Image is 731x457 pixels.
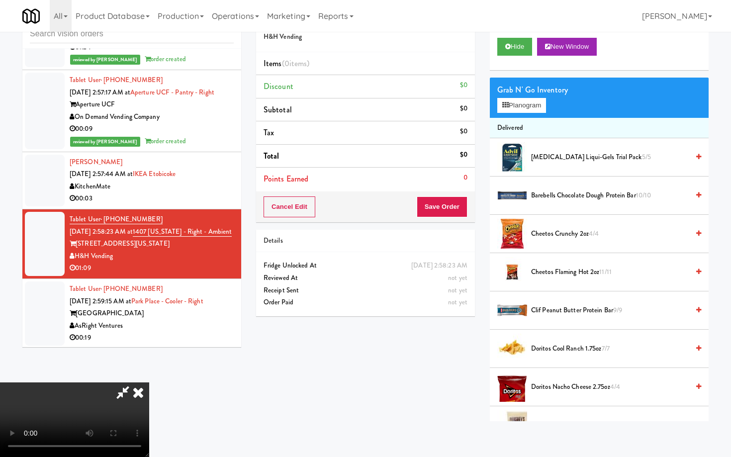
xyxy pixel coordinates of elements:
[497,38,532,56] button: Hide
[145,136,186,146] span: order created
[460,79,467,91] div: $0
[527,228,701,240] div: Cheetos Crunchy 2oz4/4
[264,104,292,115] span: Subtotal
[264,296,467,309] div: Order Paid
[70,250,234,263] div: H&H Vending
[649,420,659,430] span: 8/9
[70,307,234,320] div: [GEOGRAPHIC_DATA]
[70,98,234,111] div: Aperture UCF
[22,7,40,25] img: Micromart
[264,196,315,217] button: Cancel Edit
[531,189,689,202] span: Barebells Chocolate Dough Protein Bar
[411,260,467,272] div: [DATE] 2:58:23 AM
[448,273,467,282] span: not yet
[497,98,546,113] button: Planogram
[527,419,701,432] div: Hershey's Cookies' N Creme dipped pretzels8/9
[22,152,241,209] li: [PERSON_NAME][DATE] 2:57:44 AM atIKEA EtobicokeKitchenMate00:03
[460,102,467,115] div: $0
[490,118,709,139] li: Delivered
[417,196,467,217] button: Save Order
[610,382,620,391] span: 4/4
[70,181,234,193] div: KitchenMate
[264,33,467,41] h5: H&H Vending
[70,332,234,344] div: 00:19
[70,137,140,147] span: reviewed by [PERSON_NAME]
[448,297,467,307] span: not yet
[22,279,241,349] li: Tablet User· [PHONE_NUMBER][DATE] 2:59:15 AM atPark Place - Cooler - Right[GEOGRAPHIC_DATA]AsRigh...
[70,75,163,85] a: Tablet User· [PHONE_NUMBER]
[130,88,214,97] a: Aperture UCF - Pantry - Right
[497,83,701,97] div: Grab N' Go Inventory
[463,172,467,184] div: 0
[70,238,234,250] div: [STREET_ADDRESS][US_STATE]
[448,285,467,295] span: not yet
[133,227,232,237] a: 1407 [US_STATE] - Right - Ambient
[70,157,122,167] a: [PERSON_NAME]
[100,214,163,224] span: · [PHONE_NUMBER]
[70,227,133,236] span: [DATE] 2:58:23 AM at
[531,343,689,355] span: Doritos Cool Ranch 1.75oz
[289,58,307,69] ng-pluralize: items
[636,190,651,200] span: 10/10
[70,88,130,97] span: [DATE] 2:57:17 AM at
[264,150,279,162] span: Total
[613,305,622,315] span: 9/9
[537,38,597,56] button: New Window
[642,152,651,162] span: 5/5
[70,214,163,224] a: Tablet User· [PHONE_NUMBER]
[589,229,599,238] span: 4/4
[70,284,163,293] a: Tablet User· [PHONE_NUMBER]
[70,296,131,306] span: [DATE] 2:59:15 AM at
[527,151,701,164] div: [MEDICAL_DATA] Liqui-Gels Trial Pack5/5
[460,149,467,161] div: $0
[70,192,234,205] div: 00:03
[264,260,467,272] div: Fridge Unlocked At
[70,111,234,123] div: On Demand Vending Company
[527,189,701,202] div: Barebells Chocolate Dough Protein Bar10/10
[100,75,163,85] span: · [PHONE_NUMBER]
[70,55,140,65] span: reviewed by [PERSON_NAME]
[264,272,467,284] div: Reviewed At
[70,320,234,332] div: AsRight Ventures
[531,151,689,164] span: [MEDICAL_DATA] Liqui-Gels Trial Pack
[527,304,701,317] div: Clif Peanut Butter Protein Bar9/9
[100,284,163,293] span: · [PHONE_NUMBER]
[70,262,234,274] div: 01:09
[70,169,133,179] span: [DATE] 2:57:44 AM at
[460,125,467,138] div: $0
[531,228,689,240] span: Cheetos Crunchy 2oz
[599,267,612,276] span: 11/11
[264,58,309,69] span: Items
[282,58,310,69] span: (0 )
[531,266,689,278] span: Cheetos Flaming Hot 2oz
[531,381,689,393] span: Doritos Nacho Cheese 2.75oz
[30,25,234,43] input: Search vision orders
[527,381,701,393] div: Doritos Nacho Cheese 2.75oz4/4
[531,419,689,432] span: Hershey's Cookies' N Creme dipped pretzels
[22,70,241,152] li: Tablet User· [PHONE_NUMBER][DATE] 2:57:17 AM atAperture UCF - Pantry - RightAperture UCFOn Demand...
[70,123,234,135] div: 00:09
[527,343,701,355] div: Doritos Cool Ranch 1.75oz7/7
[527,266,701,278] div: Cheetos Flaming Hot 2oz11/11
[131,296,203,306] a: Park Place - Cooler - Right
[531,304,689,317] span: Clif Peanut Butter Protein Bar
[145,54,186,64] span: order created
[22,209,241,279] li: Tablet User· [PHONE_NUMBER][DATE] 2:58:23 AM at1407 [US_STATE] - Right - Ambient[STREET_ADDRESS][...
[133,169,176,179] a: IKEA Etobicoke
[264,81,293,92] span: Discount
[264,173,308,184] span: Points Earned
[264,235,467,247] div: Details
[264,284,467,297] div: Receipt Sent
[264,127,274,138] span: Tax
[602,344,610,353] span: 7/7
